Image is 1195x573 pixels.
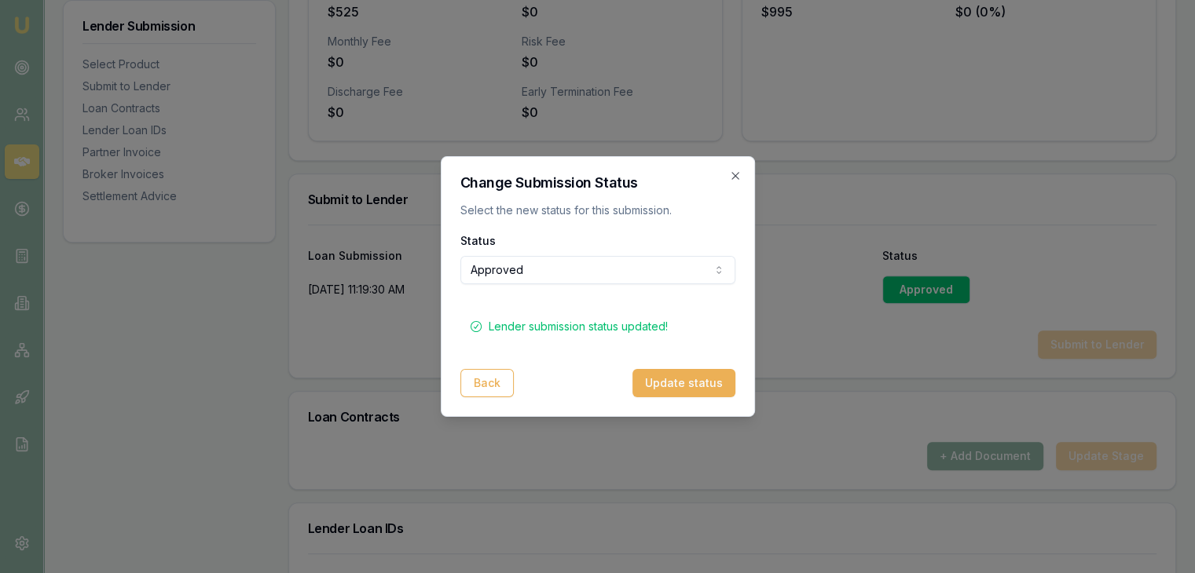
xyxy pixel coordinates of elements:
[460,234,496,247] label: Status
[460,176,735,190] h2: Change Submission Status
[460,203,735,218] p: Select the new status for this submission.
[632,369,735,397] button: Update status
[489,319,668,334] p: Lender submission status updated!
[460,369,514,397] button: Back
